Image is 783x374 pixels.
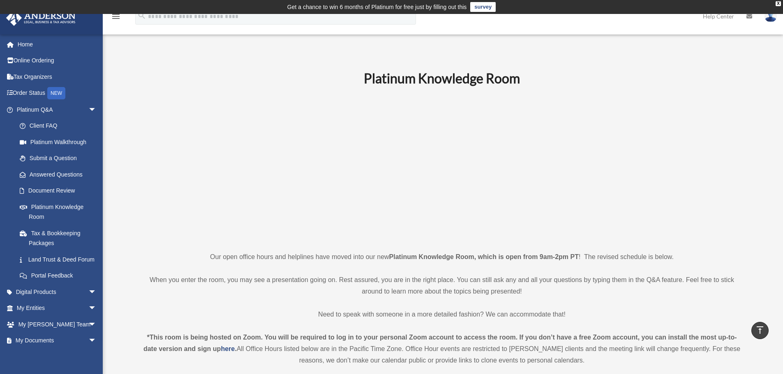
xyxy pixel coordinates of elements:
[765,10,777,22] img: User Pic
[141,309,743,320] p: Need to speak with someone in a more detailed fashion? We can accommodate that!
[6,36,109,53] a: Home
[6,284,109,300] a: Digital Productsarrow_drop_down
[751,322,769,339] a: vertical_align_top
[12,118,109,134] a: Client FAQ
[12,251,109,268] a: Land Trust & Deed Forum
[12,199,105,225] a: Platinum Knowledge Room
[88,300,105,317] span: arrow_drop_down
[389,253,579,260] strong: Platinum Knowledge Room, which is open from 9am-2pm PT
[88,101,105,118] span: arrow_drop_down
[235,345,236,352] strong: .
[319,97,565,236] iframe: 231110_Toby_KnowledgeRoom
[47,87,65,99] div: NEW
[12,150,109,167] a: Submit a Question
[143,334,737,352] strong: *This room is being hosted on Zoom. You will be required to log in to your personal Zoom account ...
[111,14,121,21] a: menu
[88,284,105,301] span: arrow_drop_down
[6,101,109,118] a: Platinum Q&Aarrow_drop_down
[221,345,235,352] a: here
[12,268,109,284] a: Portal Feedback
[137,11,146,20] i: search
[755,325,765,335] i: vertical_align_top
[776,1,781,6] div: close
[6,300,109,317] a: My Entitiesarrow_drop_down
[6,69,109,85] a: Tax Organizers
[88,333,105,349] span: arrow_drop_down
[141,332,743,366] div: All Office Hours listed below are in the Pacific Time Zone. Office Hour events are restricted to ...
[6,316,109,333] a: My [PERSON_NAME] Teamarrow_drop_down
[12,225,109,251] a: Tax & Bookkeeping Packages
[111,11,121,21] i: menu
[88,316,105,333] span: arrow_drop_down
[6,333,109,349] a: My Documentsarrow_drop_down
[6,53,109,69] a: Online Ordering
[287,2,467,12] div: Get a chance to win 6 months of Platinum for free just by filling out this
[12,166,109,183] a: Answered Questions
[4,10,78,26] img: Anderson Advisors Platinum Portal
[141,274,743,297] p: When you enter the room, you may see a presentation going on. Rest assured, you are in the right ...
[6,85,109,102] a: Order StatusNEW
[364,70,520,86] b: Platinum Knowledge Room
[141,251,743,263] p: Our open office hours and helplines have moved into our new ! The revised schedule is below.
[12,183,109,199] a: Document Review
[470,2,496,12] a: survey
[12,134,109,150] a: Platinum Walkthrough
